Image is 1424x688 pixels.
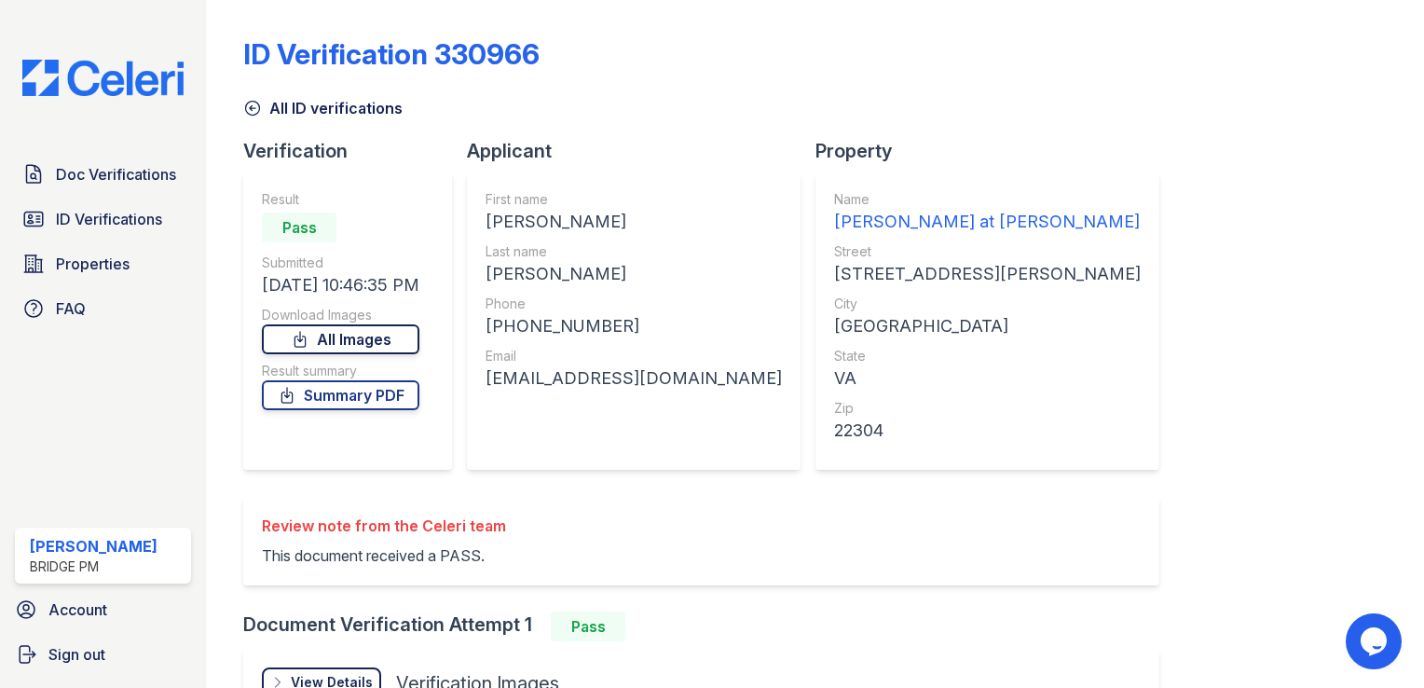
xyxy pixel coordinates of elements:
span: Sign out [48,643,105,666]
img: CE_Logo_Blue-a8612792a0a2168367f1c8372b55b34899dd931a85d93a1a3d3e32e68fde9ad4.png [7,60,199,96]
div: Pass [551,612,625,641]
div: Phone [486,295,782,313]
div: Last name [486,242,782,261]
a: Doc Verifications [15,156,191,193]
span: Properties [56,253,130,275]
div: [GEOGRAPHIC_DATA] [834,313,1141,339]
a: Sign out [7,636,199,673]
span: Account [48,599,107,621]
div: Street [834,242,1141,261]
div: [PERSON_NAME] [486,209,782,235]
a: Name [PERSON_NAME] at [PERSON_NAME] [834,190,1141,235]
div: [PERSON_NAME] [30,535,157,557]
div: Result summary [262,362,419,380]
div: Download Images [262,306,419,324]
a: Properties [15,245,191,282]
div: City [834,295,1141,313]
div: Zip [834,399,1141,418]
div: Review note from the Celeri team [262,515,506,537]
div: Verification [243,138,467,164]
span: Doc Verifications [56,163,176,186]
iframe: chat widget [1346,613,1405,669]
a: All ID verifications [243,97,403,119]
div: First name [486,190,782,209]
div: Applicant [467,138,815,164]
div: [PHONE_NUMBER] [486,313,782,339]
div: Bridge PM [30,557,157,576]
div: [DATE] 10:46:35 PM [262,272,419,298]
a: All Images [262,324,419,354]
a: Summary PDF [262,380,419,410]
div: VA [834,365,1141,392]
div: Result [262,190,419,209]
div: [PERSON_NAME] [486,261,782,287]
span: FAQ [56,297,86,320]
a: Account [7,591,199,628]
div: 22304 [834,418,1141,444]
div: Email [486,347,782,365]
div: [EMAIL_ADDRESS][DOMAIN_NAME] [486,365,782,392]
p: This document received a PASS. [262,544,506,567]
a: ID Verifications [15,200,191,238]
div: Submitted [262,254,419,272]
div: Pass [262,213,336,242]
span: ID Verifications [56,208,162,230]
div: [PERSON_NAME] at [PERSON_NAME] [834,209,1141,235]
div: Property [815,138,1174,164]
div: Document Verification Attempt 1 [243,612,1174,641]
div: State [834,347,1141,365]
div: Name [834,190,1141,209]
a: FAQ [15,290,191,327]
div: [STREET_ADDRESS][PERSON_NAME] [834,261,1141,287]
div: ID Verification 330966 [243,37,540,71]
